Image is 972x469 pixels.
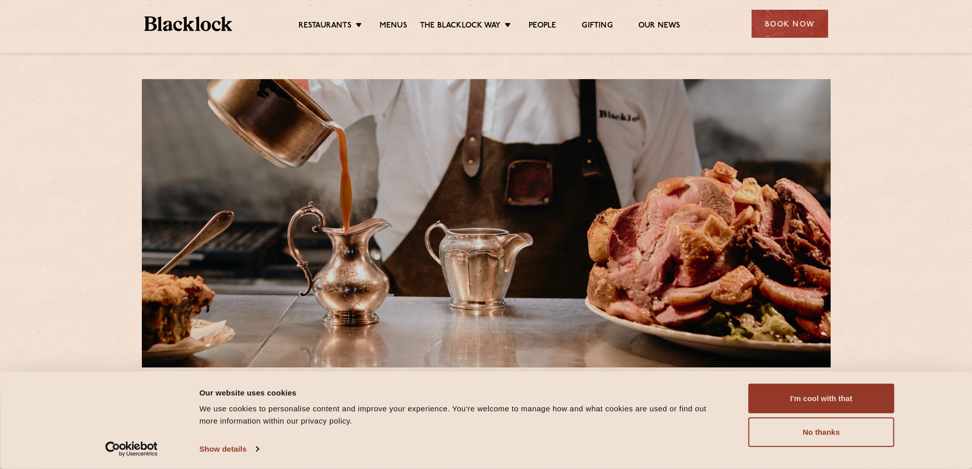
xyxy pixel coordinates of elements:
[200,403,726,427] div: We use cookies to personalise content and improve your experience. You're welcome to manage how a...
[749,384,894,413] button: I'm cool with that
[200,386,726,399] div: Our website uses cookies
[200,441,259,457] a: Show details
[420,21,501,32] a: The Blacklock Way
[87,441,176,457] a: Usercentrics Cookiebot - opens in a new window
[582,21,612,32] a: Gifting
[749,417,894,447] button: No thanks
[298,21,352,32] a: Restaurants
[752,10,828,38] div: Book Now
[638,21,681,32] a: Our News
[380,21,407,32] a: Menus
[529,21,556,32] a: People
[144,16,233,31] img: BL_Textured_Logo-footer-cropped.svg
